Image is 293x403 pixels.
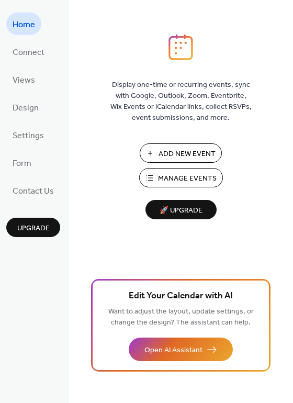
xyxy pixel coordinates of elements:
[144,345,202,356] span: Open AI Assistant
[6,151,38,174] a: Form
[13,100,39,116] span: Design
[6,218,60,237] button: Upgrade
[158,173,217,184] span: Manage Events
[6,40,51,63] a: Connect
[6,68,41,91] a: Views
[13,155,31,172] span: Form
[13,128,44,144] span: Settings
[159,149,216,160] span: Add New Event
[168,34,193,60] img: logo_icon.svg
[140,143,222,163] button: Add New Event
[6,96,45,118] a: Design
[6,13,41,35] a: Home
[17,223,50,234] span: Upgrade
[13,44,44,61] span: Connect
[13,183,54,199] span: Contact Us
[152,204,210,218] span: 🚀 Upgrade
[139,168,223,187] button: Manage Events
[13,17,35,33] span: Home
[108,305,254,330] span: Want to adjust the layout, update settings, or change the design? The assistant can help.
[129,289,233,304] span: Edit Your Calendar with AI
[6,179,60,201] a: Contact Us
[145,200,217,219] button: 🚀 Upgrade
[6,124,50,146] a: Settings
[110,80,252,124] span: Display one-time or recurring events, sync with Google, Outlook, Zoom, Eventbrite, Wix Events or ...
[13,72,35,88] span: Views
[129,338,233,361] button: Open AI Assistant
